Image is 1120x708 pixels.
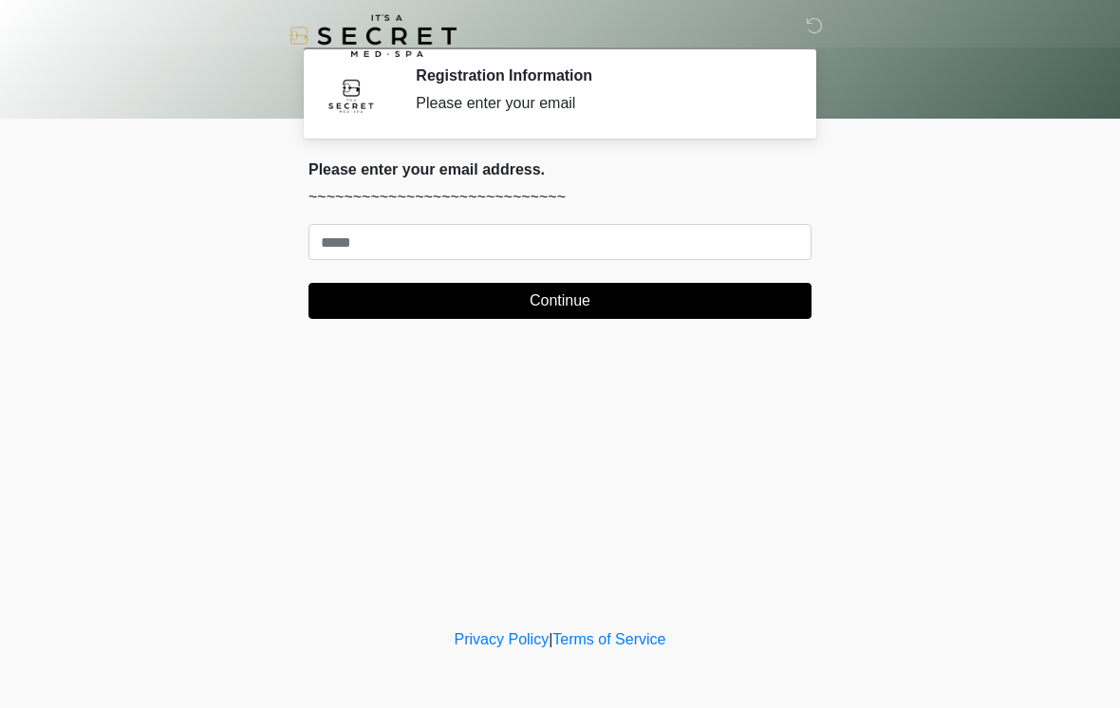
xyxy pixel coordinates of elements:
img: It's A Secret Med Spa Logo [289,14,457,57]
a: Terms of Service [552,631,665,647]
h2: Registration Information [416,66,783,84]
h2: Please enter your email address. [308,160,812,178]
button: Continue [308,283,812,319]
img: Agent Avatar [323,66,380,123]
p: ~~~~~~~~~~~~~~~~~~~~~~~~~~~~~ [308,186,812,209]
a: Privacy Policy [455,631,550,647]
div: Please enter your email [416,92,783,115]
a: | [549,631,552,647]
